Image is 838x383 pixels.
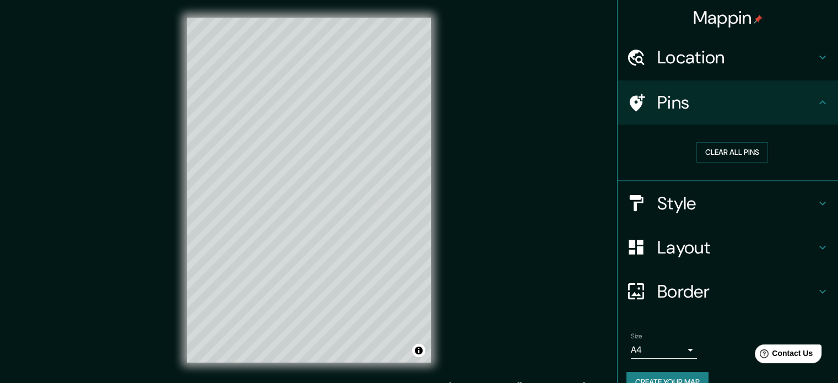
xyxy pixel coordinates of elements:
button: Toggle attribution [412,344,425,357]
h4: Pins [657,91,816,114]
img: pin-icon.png [754,15,763,24]
div: Location [618,35,838,79]
h4: Border [657,280,816,303]
div: Border [618,269,838,314]
label: Size [631,331,642,341]
iframe: Help widget launcher [740,340,826,371]
div: Style [618,181,838,225]
div: A4 [631,341,697,359]
h4: Mappin [693,7,763,29]
div: Layout [618,225,838,269]
h4: Location [657,46,816,68]
h4: Style [657,192,816,214]
h4: Layout [657,236,816,258]
div: Pins [618,80,838,125]
button: Clear all pins [696,142,768,163]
